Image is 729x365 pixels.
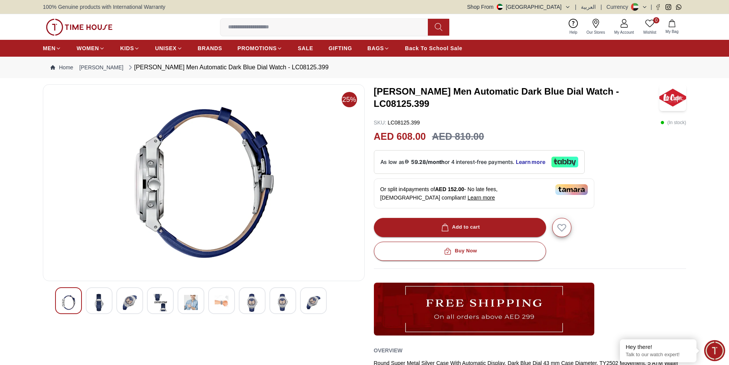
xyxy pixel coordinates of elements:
span: BAGS [367,44,384,52]
img: LEE COOPER Men Automatic Dark Blue Dial Watch - LC08125.399 [307,294,320,311]
img: LEE COOPER Men Automatic Dark Blue Dial Watch - LC08125.399 [62,294,75,311]
img: United Arab Emirates [497,4,503,10]
p: ( In stock ) [661,119,686,126]
nav: Breadcrumb [43,57,686,78]
span: | [575,3,577,11]
h2: AED 608.00 [374,129,426,144]
span: Wishlist [640,29,659,35]
div: Currency [607,3,631,11]
a: Whatsapp [676,4,682,10]
img: LEE COOPER Men Automatic Dark Blue Dial Watch - LC08125.399 [276,294,290,311]
button: Shop From[GEOGRAPHIC_DATA] [467,3,571,11]
span: SKU : [374,119,387,126]
a: 0Wishlist [639,17,661,37]
span: 0 [653,17,659,23]
span: AED 152.00 [435,186,464,192]
span: KIDS [120,44,134,52]
div: Hey there! [626,343,691,351]
img: LEE COOPER Men Automatic Dark Blue Dial Watch - LC08125.399 [659,84,686,111]
span: 25% [342,92,357,107]
img: LEE COOPER Men Automatic Dark Blue Dial Watch - LC08125.399 [153,294,167,311]
a: WOMEN [77,41,105,55]
div: Or split in 4 payments of - No late fees, [DEMOGRAPHIC_DATA] compliant! [374,178,594,208]
a: BAGS [367,41,390,55]
span: Help [566,29,581,35]
h3: AED 810.00 [432,129,484,144]
span: Back To School Sale [405,44,462,52]
span: MEN [43,44,55,52]
img: LEE COOPER Men Automatic Dark Blue Dial Watch - LC08125.399 [123,294,137,311]
p: Talk to our watch expert! [626,352,691,358]
button: Add to cart [374,218,546,237]
span: UNISEX [155,44,176,52]
a: Back To School Sale [405,41,462,55]
img: LEE COOPER Men Automatic Dark Blue Dial Watch - LC08125.399 [215,294,228,311]
h3: [PERSON_NAME] Men Automatic Dark Blue Dial Watch - LC08125.399 [374,85,660,110]
h2: Overview [374,345,403,356]
div: Buy Now [442,247,477,255]
span: My Bag [662,29,682,34]
span: 100% Genuine products with International Warranty [43,3,165,11]
a: MEN [43,41,61,55]
a: GIFTING [328,41,352,55]
span: SALE [298,44,313,52]
a: KIDS [120,41,140,55]
span: GIFTING [328,44,352,52]
span: BRANDS [198,44,222,52]
a: SALE [298,41,313,55]
button: العربية [581,3,596,11]
a: Instagram [665,4,671,10]
span: | [600,3,602,11]
img: LEE COOPER Men Automatic Dark Blue Dial Watch - LC08125.399 [245,294,259,312]
span: Our Stores [584,29,608,35]
a: [PERSON_NAME] [79,64,123,71]
a: Home [51,64,73,71]
span: | [651,3,652,11]
p: LC08125.399 [374,119,420,126]
a: Our Stores [582,17,610,37]
img: LEE COOPER Men Automatic Dark Blue Dial Watch - LC08125.399 [92,294,106,311]
span: WOMEN [77,44,99,52]
span: Learn more [468,195,495,201]
a: BRANDS [198,41,222,55]
button: My Bag [661,18,683,36]
div: [PERSON_NAME] Men Automatic Dark Blue Dial Watch - LC08125.399 [127,63,329,72]
img: ... [46,19,113,36]
div: Add to cart [440,223,480,232]
button: Buy Now [374,242,546,261]
img: ... [374,283,594,336]
a: PROMOTIONS [238,41,283,55]
div: Chat Widget [704,340,725,361]
a: UNISEX [155,41,182,55]
img: Tamara [555,184,588,195]
a: Help [565,17,582,37]
span: My Account [611,29,637,35]
img: LEE COOPER Men Automatic Dark Blue Dial Watch - LC08125.399 [184,294,198,311]
a: Facebook [655,4,661,10]
img: LEE COOPER Men Automatic Dark Blue Dial Watch - LC08125.399 [49,91,358,275]
span: PROMOTIONS [238,44,277,52]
